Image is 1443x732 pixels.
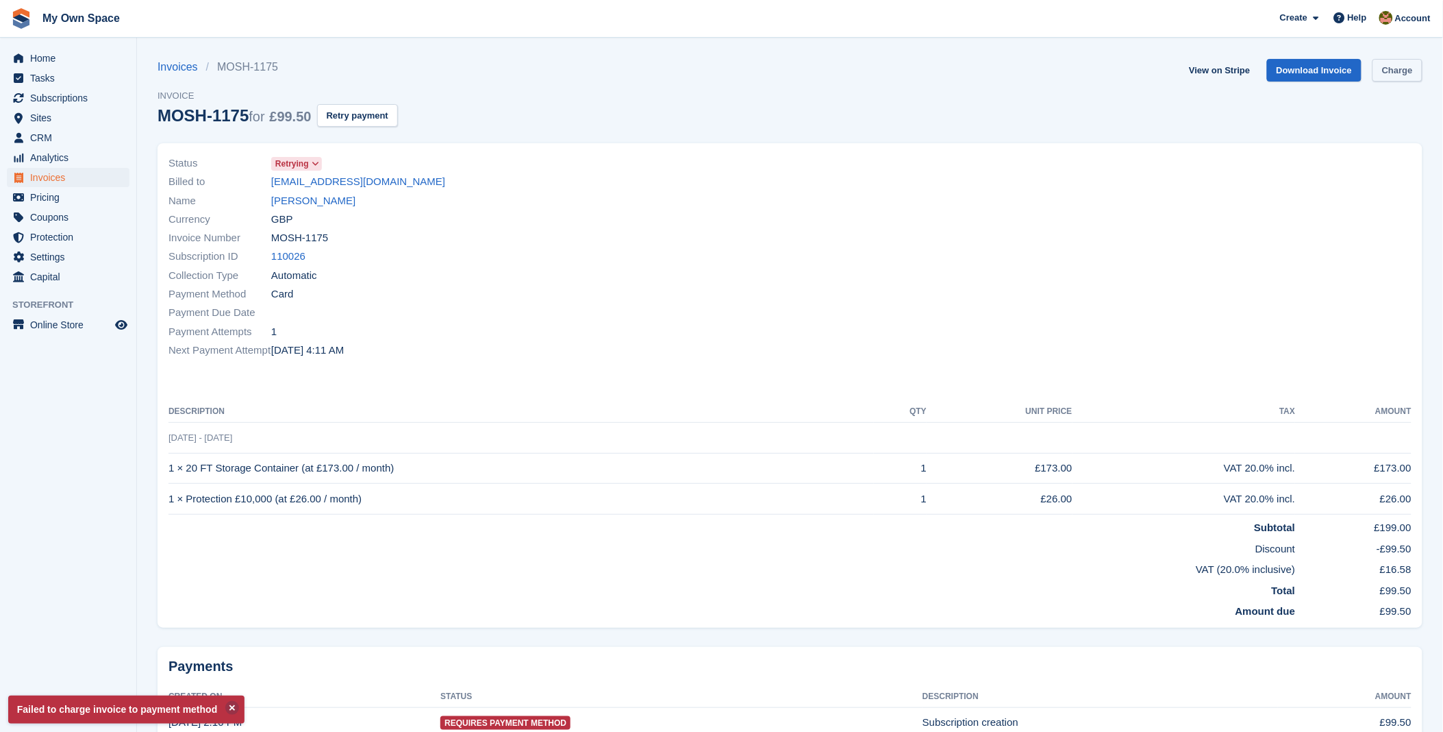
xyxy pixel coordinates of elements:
[7,315,129,334] a: menu
[7,208,129,227] a: menu
[168,686,440,708] th: Created On
[158,89,398,103] span: Invoice
[271,156,322,171] a: Retrying
[1348,11,1367,25] span: Help
[30,88,112,108] span: Subscriptions
[12,298,136,312] span: Storefront
[168,286,271,302] span: Payment Method
[168,343,271,358] span: Next Payment Attempt
[168,432,232,443] span: [DATE] - [DATE]
[927,401,1072,423] th: Unit Price
[1267,59,1362,82] a: Download Invoice
[7,69,129,88] a: menu
[7,247,129,267] a: menu
[874,453,927,484] td: 1
[7,188,129,207] a: menu
[30,128,112,147] span: CRM
[168,453,874,484] td: 1 × 20 FT Storage Container (at £173.00 / month)
[7,88,129,108] a: menu
[168,230,271,246] span: Invoice Number
[30,108,112,127] span: Sites
[1072,461,1296,476] div: VAT 20.0% incl.
[30,188,112,207] span: Pricing
[30,208,112,227] span: Coupons
[168,156,271,171] span: Status
[1295,598,1411,620] td: £99.50
[440,716,570,730] span: Requires Payment Method
[168,324,271,340] span: Payment Attempts
[1295,484,1411,515] td: £26.00
[1278,686,1411,708] th: Amount
[269,109,311,124] span: £99.50
[1295,453,1411,484] td: £173.00
[1254,522,1295,533] strong: Subtotal
[271,230,328,246] span: MOSH-1175
[168,484,874,515] td: 1 × Protection £10,000 (at £26.00 / month)
[30,49,112,68] span: Home
[1395,12,1431,25] span: Account
[30,315,112,334] span: Online Store
[923,686,1278,708] th: Description
[158,59,206,75] a: Invoices
[30,69,112,88] span: Tasks
[168,305,271,321] span: Payment Due Date
[30,247,112,267] span: Settings
[1072,491,1296,507] div: VAT 20.0% incl.
[1280,11,1307,25] span: Create
[271,193,355,209] a: [PERSON_NAME]
[271,268,317,284] span: Automatic
[271,212,293,228] span: GBP
[1183,59,1255,82] a: View on Stripe
[168,174,271,190] span: Billed to
[317,104,398,127] button: Retry payment
[168,658,1411,675] h2: Payments
[11,8,32,29] img: stora-icon-8386f47178a22dfd0bd8f6a31ec36ba5ce8667c1dd55bd0f319d3a0aa187defe.svg
[1379,11,1393,25] img: Keely Collin
[7,228,129,247] a: menu
[271,286,294,302] span: Card
[271,174,445,190] a: [EMAIL_ADDRESS][DOMAIN_NAME]
[249,109,264,124] span: for
[1295,401,1411,423] th: Amount
[8,696,244,724] p: Failed to charge invoice to payment method
[30,148,112,167] span: Analytics
[168,557,1295,578] td: VAT (20.0% inclusive)
[7,108,129,127] a: menu
[30,168,112,187] span: Invoices
[37,7,125,29] a: My Own Space
[927,453,1072,484] td: £173.00
[874,484,927,515] td: 1
[1295,557,1411,578] td: £16.58
[440,686,923,708] th: Status
[168,268,271,284] span: Collection Type
[168,536,1295,557] td: Discount
[271,249,305,265] a: 110026
[1272,585,1296,596] strong: Total
[927,484,1072,515] td: £26.00
[158,106,312,125] div: MOSH-1175
[1072,401,1296,423] th: Tax
[168,401,874,423] th: Description
[168,249,271,265] span: Subscription ID
[1295,578,1411,599] td: £99.50
[30,228,112,247] span: Protection
[1295,515,1411,536] td: £199.00
[275,158,309,170] span: Retrying
[7,267,129,286] a: menu
[874,401,927,423] th: QTY
[7,148,129,167] a: menu
[168,212,271,228] span: Currency
[7,168,129,187] a: menu
[168,193,271,209] span: Name
[271,324,277,340] span: 1
[158,59,398,75] nav: breadcrumbs
[1295,536,1411,557] td: -£99.50
[7,128,129,147] a: menu
[1235,605,1296,617] strong: Amount due
[30,267,112,286] span: Capital
[1372,59,1422,82] a: Charge
[271,343,344,358] time: 2025-09-27 03:11:11 UTC
[113,317,129,333] a: Preview store
[7,49,129,68] a: menu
